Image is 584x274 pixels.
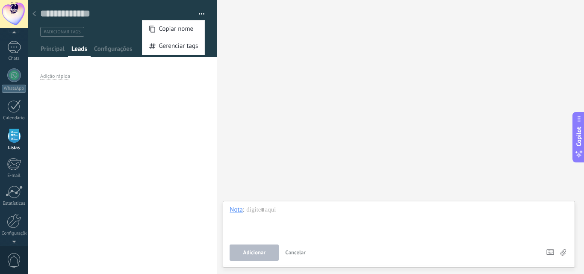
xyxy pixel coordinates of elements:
[230,245,279,261] button: Adicionar
[2,145,27,151] div: Listas
[243,206,244,214] span: :
[2,173,27,179] div: E-mail
[243,250,266,256] span: Adicionar
[285,249,306,256] span: Cancelar
[44,29,81,35] span: #adicionar tags
[40,73,70,80] div: Adição rápida
[159,38,198,55] span: Gerenciar tags
[2,115,27,121] div: Calendário
[2,85,26,93] div: WhatsApp
[41,45,65,57] span: Principal
[2,56,27,62] div: Chats
[2,231,27,236] div: Configurações
[575,127,583,146] span: Copilot
[159,21,193,38] span: Copiar nome
[71,45,87,57] span: Leads
[94,45,132,57] span: Configurações
[2,201,27,206] div: Estatísticas
[282,245,309,261] button: Cancelar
